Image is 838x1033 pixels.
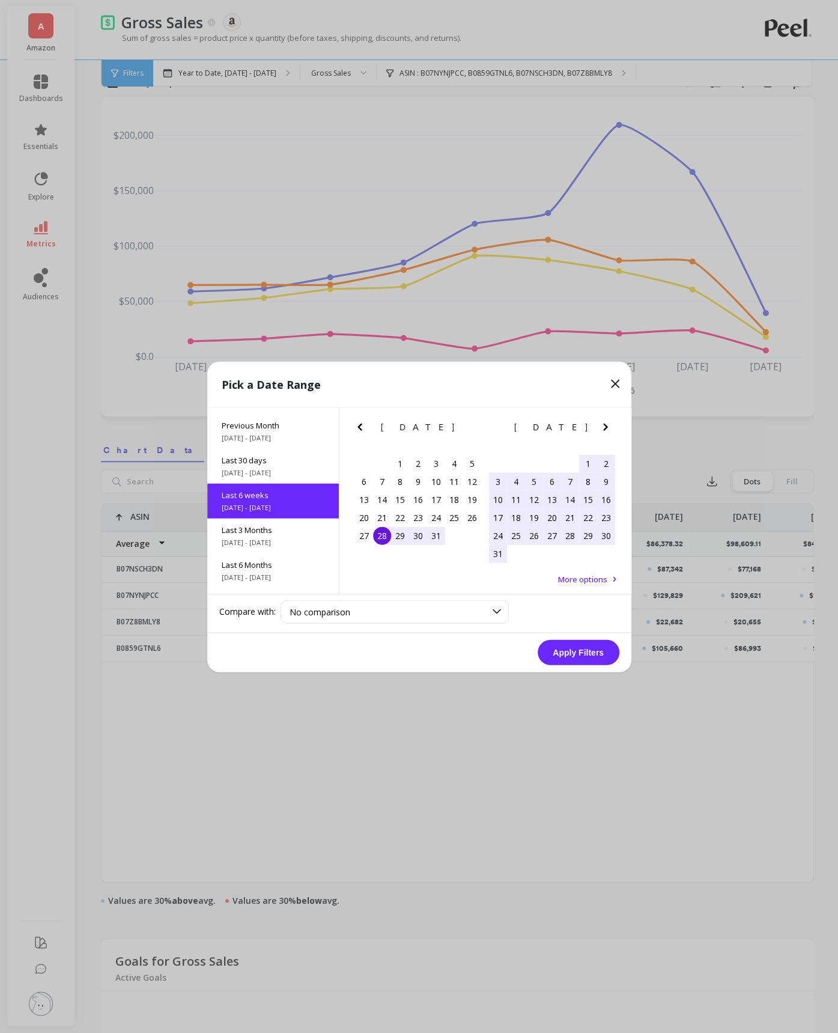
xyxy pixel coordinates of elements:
[445,490,463,508] div: Choose Friday, July 18th, 2025
[355,508,373,526] div: Choose Sunday, July 20th, 2025
[222,537,324,547] span: [DATE] - [DATE]
[579,490,597,508] div: Choose Friday, August 15th, 2025
[355,490,373,508] div: Choose Sunday, July 13th, 2025
[489,508,507,526] div: Choose Sunday, August 17th, 2025
[525,508,543,526] div: Choose Tuesday, August 19th, 2025
[561,526,579,544] div: Choose Thursday, August 28th, 2025
[222,419,324,430] span: Previous Month
[525,490,543,508] div: Choose Tuesday, August 12th, 2025
[222,559,324,570] span: Last 6 Months
[579,454,597,472] div: Choose Friday, August 1st, 2025
[597,526,615,544] div: Choose Saturday, August 30th, 2025
[486,419,505,439] button: Previous Month
[373,526,391,544] div: Choose Monday, July 28th, 2025
[543,490,561,508] div: Choose Wednesday, August 13th, 2025
[427,490,445,508] div: Choose Thursday, July 17th, 2025
[445,454,463,472] div: Choose Friday, July 4th, 2025
[391,490,409,508] div: Choose Tuesday, July 15th, 2025
[391,454,409,472] div: Choose Tuesday, July 1st, 2025
[507,508,525,526] div: Choose Monday, August 18th, 2025
[463,454,481,472] div: Choose Saturday, July 5th, 2025
[489,544,507,562] div: Choose Sunday, August 31st, 2025
[597,508,615,526] div: Choose Saturday, August 23rd, 2025
[489,526,507,544] div: Choose Sunday, August 24th, 2025
[373,472,391,490] div: Choose Monday, July 7th, 2025
[597,472,615,490] div: Choose Saturday, August 9th, 2025
[598,419,618,439] button: Next Month
[463,490,481,508] div: Choose Saturday, July 19th, 2025
[409,526,427,544] div: Choose Wednesday, July 30th, 2025
[219,606,276,618] label: Compare with:
[514,422,589,431] span: [DATE]
[543,508,561,526] div: Choose Wednesday, August 20th, 2025
[222,572,324,582] span: [DATE] - [DATE]
[561,472,579,490] div: Choose Thursday, August 7th, 2025
[561,490,579,508] div: Choose Thursday, August 14th, 2025
[561,508,579,526] div: Choose Thursday, August 21st, 2025
[445,508,463,526] div: Choose Friday, July 25th, 2025
[222,468,324,477] span: [DATE] - [DATE]
[380,422,455,431] span: [DATE]
[222,502,324,512] span: [DATE] - [DATE]
[507,526,525,544] div: Choose Monday, August 25th, 2025
[525,526,543,544] div: Choose Tuesday, August 26th, 2025
[409,508,427,526] div: Choose Wednesday, July 23rd, 2025
[409,454,427,472] div: Choose Wednesday, July 2nd, 2025
[409,472,427,490] div: Choose Wednesday, July 9th, 2025
[427,508,445,526] div: Choose Thursday, July 24th, 2025
[290,606,350,617] span: No comparison
[543,526,561,544] div: Choose Wednesday, August 27th, 2025
[463,508,481,526] div: Choose Saturday, July 26th, 2025
[222,454,324,465] span: Last 30 days
[427,454,445,472] div: Choose Thursday, July 3rd, 2025
[525,472,543,490] div: Choose Tuesday, August 5th, 2025
[579,472,597,490] div: Choose Friday, August 8th, 2025
[355,472,373,490] div: Choose Sunday, July 6th, 2025
[489,454,615,562] div: month 2025-08
[373,508,391,526] div: Choose Monday, July 21st, 2025
[355,526,373,544] div: Choose Sunday, July 27th, 2025
[464,419,484,439] button: Next Month
[222,433,324,442] span: [DATE] - [DATE]
[579,526,597,544] div: Choose Friday, August 29th, 2025
[391,472,409,490] div: Choose Tuesday, July 8th, 2025
[445,472,463,490] div: Choose Friday, July 11th, 2025
[353,419,372,439] button: Previous Month
[222,489,324,500] span: Last 6 weeks
[543,472,561,490] div: Choose Wednesday, August 6th, 2025
[427,526,445,544] div: Choose Thursday, July 31st, 2025
[538,639,619,665] button: Apply Filters
[391,526,409,544] div: Choose Tuesday, July 29th, 2025
[355,454,481,544] div: month 2025-07
[222,524,324,535] span: Last 3 Months
[427,472,445,490] div: Choose Thursday, July 10th, 2025
[489,490,507,508] div: Choose Sunday, August 10th, 2025
[463,472,481,490] div: Choose Saturday, July 12th, 2025
[597,490,615,508] div: Choose Saturday, August 16th, 2025
[579,508,597,526] div: Choose Friday, August 22nd, 2025
[597,454,615,472] div: Choose Saturday, August 2nd, 2025
[507,472,525,490] div: Choose Monday, August 4th, 2025
[558,573,607,584] span: More options
[391,508,409,526] div: Choose Tuesday, July 22nd, 2025
[409,490,427,508] div: Choose Wednesday, July 16th, 2025
[373,490,391,508] div: Choose Monday, July 14th, 2025
[222,376,321,392] p: Pick a Date Range
[489,472,507,490] div: Choose Sunday, August 3rd, 2025
[507,490,525,508] div: Choose Monday, August 11th, 2025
